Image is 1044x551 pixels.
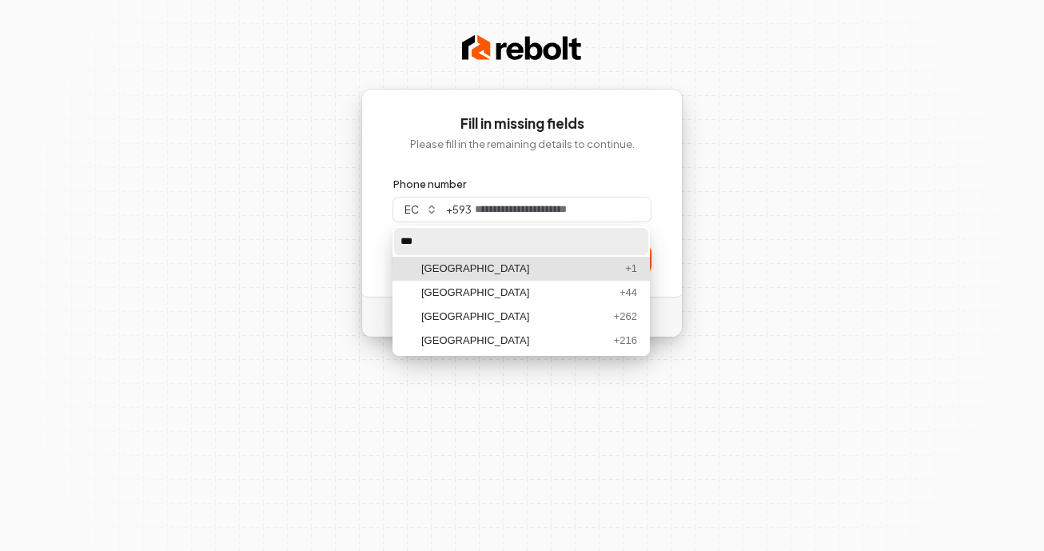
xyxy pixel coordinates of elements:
p: + 1 [625,262,637,276]
p: + 216 [614,333,637,348]
div: [GEOGRAPHIC_DATA] [421,309,608,324]
div: [GEOGRAPHIC_DATA] [421,333,608,348]
label: Phone number [393,177,466,191]
p: + 262 [614,309,637,324]
h1: Fill in missing fields [393,114,651,134]
p: + 44 [620,285,637,300]
img: Rebolt Logo [462,32,582,64]
div: [GEOGRAPHIC_DATA] [421,262,619,276]
p: Please fill in the remaining details to continue. [393,137,651,151]
div: [GEOGRAPHIC_DATA] [421,285,613,300]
